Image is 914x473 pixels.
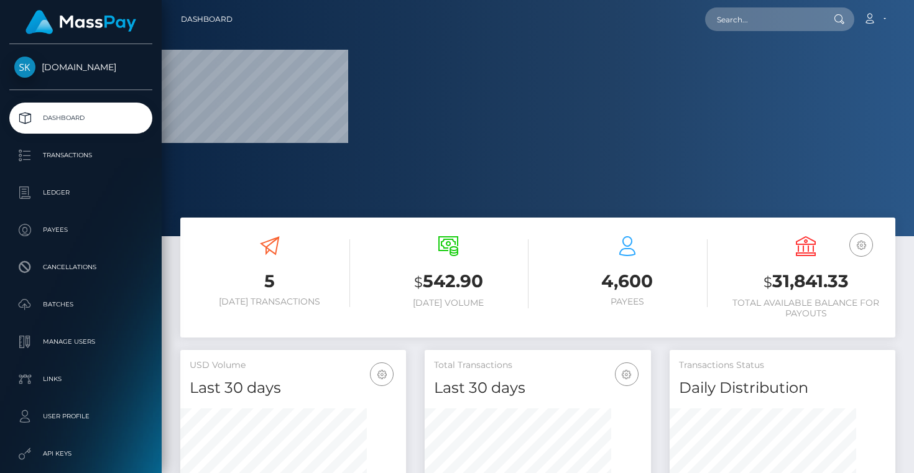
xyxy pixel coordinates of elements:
h5: Transactions Status [679,359,886,372]
h4: Last 30 days [434,377,641,399]
h6: [DATE] Transactions [190,296,350,307]
p: Ledger [14,183,147,202]
p: Links [14,370,147,388]
h5: USD Volume [190,359,397,372]
h3: 4,600 [547,269,708,293]
h3: 31,841.33 [726,269,887,295]
p: Payees [14,221,147,239]
h3: 542.90 [369,269,529,295]
span: [DOMAIN_NAME] [9,62,152,73]
a: API Keys [9,438,152,469]
h6: Total Available Balance for Payouts [726,298,887,319]
img: MassPay Logo [25,10,136,34]
p: Batches [14,295,147,314]
a: Manage Users [9,326,152,357]
p: Dashboard [14,109,147,127]
a: User Profile [9,401,152,432]
h6: [DATE] Volume [369,298,529,308]
p: Manage Users [14,333,147,351]
img: Skin.Land [14,57,35,78]
small: $ [764,273,772,291]
p: User Profile [14,407,147,426]
a: Links [9,364,152,395]
h6: Payees [547,296,708,307]
h4: Daily Distribution [679,377,886,399]
p: Cancellations [14,258,147,277]
small: $ [414,273,423,291]
p: API Keys [14,444,147,463]
h4: Last 30 days [190,377,397,399]
a: Dashboard [9,103,152,134]
h3: 5 [190,269,350,293]
input: Search... [705,7,822,31]
a: Cancellations [9,252,152,283]
h5: Total Transactions [434,359,641,372]
a: Dashboard [181,6,233,32]
a: Payees [9,214,152,246]
a: Transactions [9,140,152,171]
a: Ledger [9,177,152,208]
a: Batches [9,289,152,320]
p: Transactions [14,146,147,165]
